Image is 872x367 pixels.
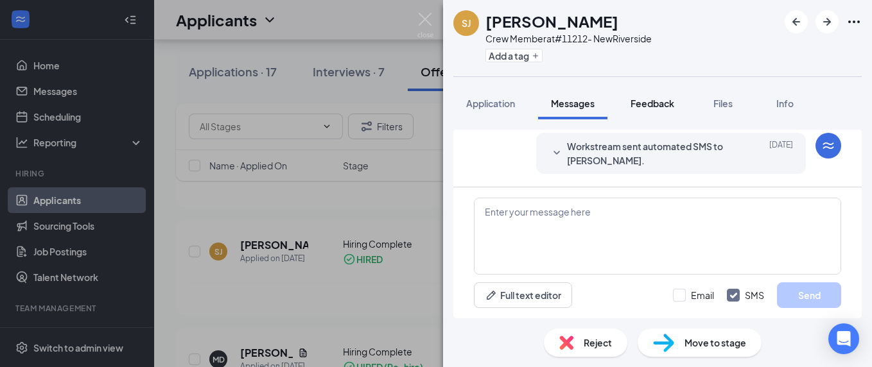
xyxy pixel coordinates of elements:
span: Move to stage [685,336,746,350]
span: Application [466,98,515,109]
span: Feedback [631,98,674,109]
svg: Pen [485,289,498,302]
svg: Plus [532,52,539,60]
button: PlusAdd a tag [485,49,543,62]
svg: WorkstreamLogo [821,138,836,153]
div: Crew Member at #11212- NewRiverside [485,32,652,45]
button: ArrowRight [815,10,839,33]
div: Open Intercom Messenger [828,323,859,354]
span: Workstream sent automated SMS to [PERSON_NAME]. [567,139,735,167]
button: ArrowLeftNew [785,10,808,33]
span: [DATE] [769,139,793,167]
span: Messages [551,98,595,109]
span: Files [713,98,733,109]
svg: ArrowLeftNew [789,14,804,30]
button: Full text editorPen [474,282,572,308]
svg: ArrowRight [819,14,835,30]
h1: [PERSON_NAME] [485,10,618,32]
svg: SmallChevronDown [549,146,564,161]
span: Reject [584,336,612,350]
button: Send [777,282,841,308]
span: Info [776,98,794,109]
svg: Ellipses [846,14,862,30]
div: SJ [462,17,471,30]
